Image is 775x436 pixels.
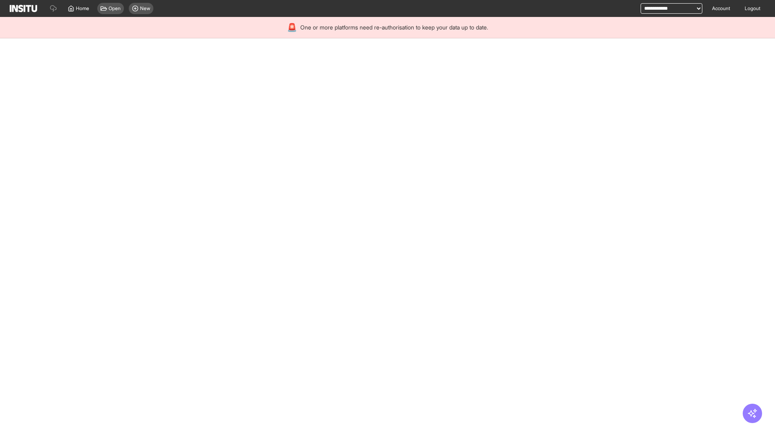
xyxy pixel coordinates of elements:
[109,5,121,12] span: Open
[10,5,37,12] img: Logo
[140,5,150,12] span: New
[287,22,297,33] div: 🚨
[300,23,488,31] span: One or more platforms need re-authorisation to keep your data up to date.
[76,5,89,12] span: Home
